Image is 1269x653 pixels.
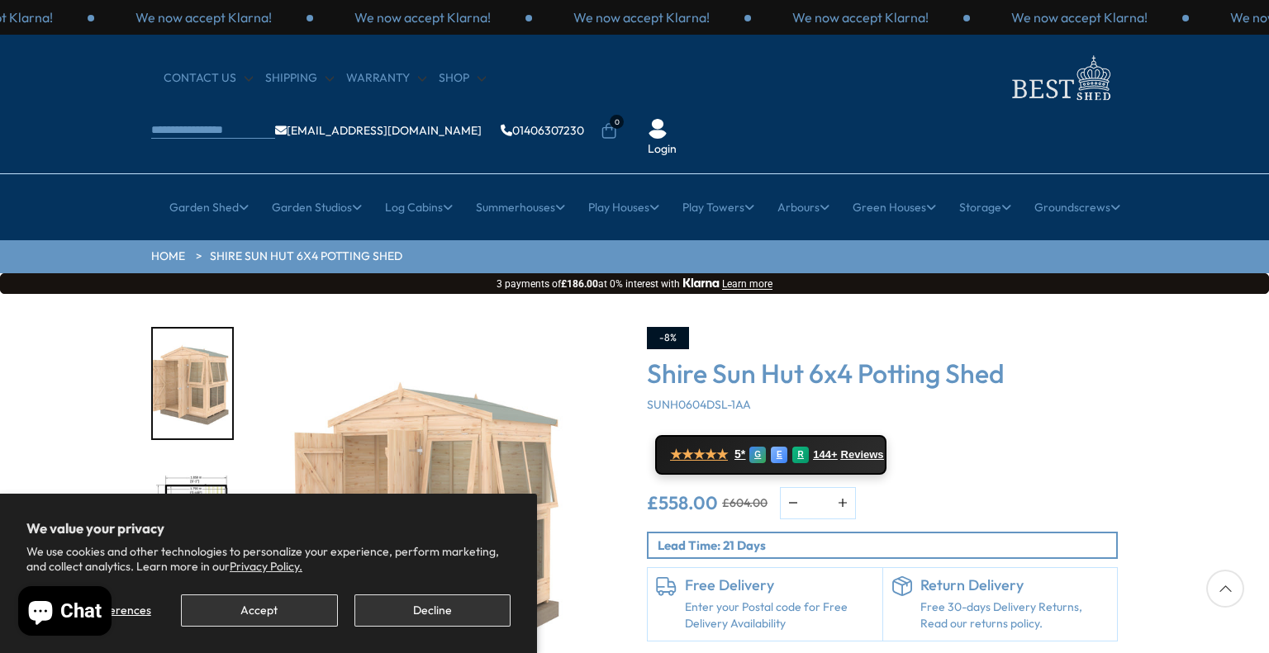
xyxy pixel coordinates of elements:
button: Decline [354,594,511,627]
a: Warranty [346,70,426,87]
span: Reviews [841,448,884,461]
p: Free 30-days Delivery Returns, Read our returns policy. [920,599,1110,632]
a: Privacy Policy. [230,559,302,574]
div: -8% [647,327,689,349]
p: We use cookies and other technologies to personalize your experience, perform marketing, and coll... [26,544,511,574]
div: 2 / 12 [151,457,234,570]
a: Storage [959,187,1011,228]
div: G [749,447,766,463]
p: We now accept Klarna! [792,8,929,26]
a: HOME [151,248,185,265]
div: 3 / 3 [751,8,970,26]
p: We now accept Klarna! [1011,8,1148,26]
a: Summerhouses [476,187,565,228]
a: ★★★★★ 5* G E R 144+ Reviews [655,435,886,475]
a: Groundscrews [1034,187,1120,228]
a: Shipping [265,70,334,87]
div: E [771,447,787,463]
a: Green Houses [853,187,936,228]
div: 2 / 3 [532,8,751,26]
a: [EMAIL_ADDRESS][DOMAIN_NAME] [275,125,482,136]
span: SUNH0604DSL-1AA [647,397,751,412]
span: 0 [610,115,624,129]
img: Sunhut6Gx4RenderWhite3_a3978c5c-67b3-4815-89c6-1a2014b4dd81_200x200.jpg [153,329,232,438]
a: Garden Shed [169,187,249,228]
a: Garden Studios [272,187,362,228]
a: Play Houses [588,187,659,228]
div: R [792,447,809,463]
div: 1 / 3 [970,8,1189,26]
a: 01406307230 [501,125,584,136]
a: Play Towers [682,187,754,228]
a: Login [648,141,677,158]
button: Accept [181,594,337,627]
div: 1 / 12 [151,327,234,440]
div: 3 / 3 [94,8,313,26]
a: CONTACT US [164,70,253,87]
img: Sunhut6x4FLOORPLAN_016f0f15-a55d-4ab6-98e2-a9414e811e92_200x200.jpg [153,458,232,568]
div: 1 / 3 [313,8,532,26]
img: User Icon [648,119,668,139]
h3: Shire Sun Hut 6x4 Potting Shed [647,357,1118,389]
a: Shire Sun Hut 6x4 Potting Shed [210,248,402,265]
p: We now accept Klarna! [573,8,710,26]
inbox-online-store-chat: Shopify online store chat [13,586,116,640]
a: 0 [601,123,617,140]
a: Shop [439,70,486,87]
span: ★★★★★ [670,447,728,462]
img: logo [1002,51,1118,105]
span: 144+ [813,448,837,461]
a: Log Cabins [385,187,453,228]
a: Arbours [777,187,829,228]
h6: Return Delivery [920,576,1110,594]
ins: £558.00 [647,494,718,512]
p: We now accept Klarna! [354,8,491,26]
p: We now accept Klarna! [135,8,272,26]
a: Enter your Postal code for Free Delivery Availability [685,599,874,632]
h6: Free Delivery [685,576,874,594]
del: £604.00 [722,497,768,509]
p: Lead Time: 21 Days [658,537,1116,554]
h2: We value your privacy [26,520,511,537]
